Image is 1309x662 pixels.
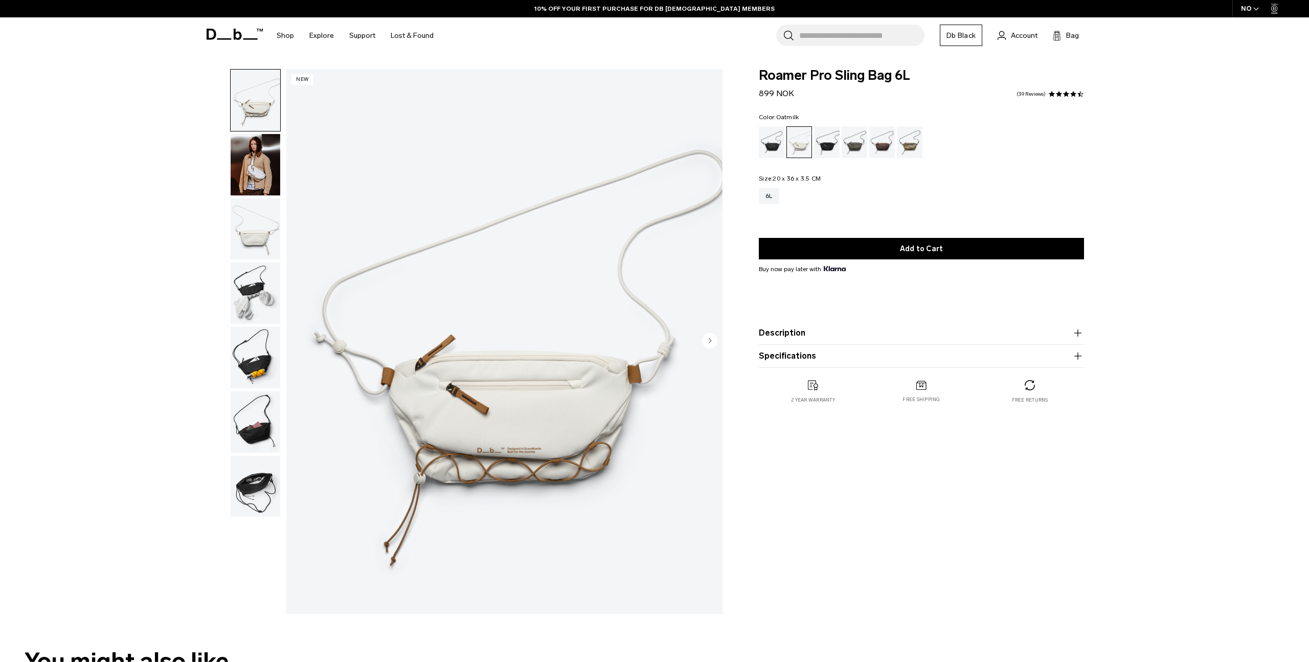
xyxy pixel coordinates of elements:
span: 20 x 36 x 3.5 CM [773,175,821,182]
span: Account [1011,30,1037,41]
img: Roamer Pro Sling Bag 6L Oatmilk [231,456,280,517]
a: Support [349,17,375,54]
p: Free shipping [902,396,940,403]
a: Explore [309,17,334,54]
button: Roamer Pro Sling Bag 6L Oatmilk [230,262,281,324]
img: Roamer Pro Sling Bag 6L Oatmilk [231,198,280,260]
legend: Color: [759,114,799,120]
a: Oatmilk [786,126,812,158]
p: New [291,74,313,85]
li: 1 / 7 [286,69,723,614]
nav: Main Navigation [269,17,441,54]
button: Bag [1053,29,1079,41]
span: 899 NOK [759,89,794,98]
a: Homegrown with Lu [869,126,895,158]
a: 10% OFF YOUR FIRST PURCHASE FOR DB [DEMOGRAPHIC_DATA] MEMBERS [534,4,775,13]
button: Roamer Pro Sling Bag 6L Oatmilk [230,391,281,453]
button: Roamer Pro Sling Bag 6L Oatmilk [230,326,281,389]
button: Description [759,327,1084,339]
legend: Size: [759,175,821,182]
button: Specifications [759,350,1084,362]
a: Account [998,29,1037,41]
a: Charcoal Grey [814,126,840,158]
button: Roamer Pro Sling Bag 6L Oatmilk [230,198,281,260]
a: 6L [759,188,779,204]
img: Roamer Pro Sling Bag 6L Oatmilk [231,391,280,453]
img: Roamer Pro Sling Bag 6L Oatmilk [231,70,280,131]
button: Roamer Pro Sling Bag 6L Oatmilk [230,69,281,131]
a: Shop [277,17,294,54]
a: Forest Green [842,126,867,158]
img: Roamer Pro Sling Bag 6L Oatmilk [231,327,280,388]
button: Next slide [702,333,717,350]
img: Roamer Pro Sling Bag 6L Oatmilk [231,262,280,324]
a: 39 reviews [1017,92,1046,97]
img: {"height" => 20, "alt" => "Klarna"} [824,266,846,271]
p: Free returns [1012,396,1048,404]
span: Roamer Pro Sling Bag 6L [759,69,1084,82]
p: 2 year warranty [791,396,835,404]
span: Bag [1066,30,1079,41]
img: Roamer Pro Sling Bag 6L Oatmilk [231,134,280,195]
a: Db Black [940,25,982,46]
button: Roamer Pro Sling Bag 6L Oatmilk [230,134,281,196]
img: Roamer Pro Sling Bag 6L Oatmilk [286,69,723,614]
a: Db x Beyond Medals [897,126,922,158]
a: Black Out [759,126,784,158]
a: Lost & Found [391,17,434,54]
button: Roamer Pro Sling Bag 6L Oatmilk [230,455,281,518]
span: Buy now pay later with [759,264,846,274]
button: Add to Cart [759,238,1084,259]
span: Oatmilk [776,114,799,121]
